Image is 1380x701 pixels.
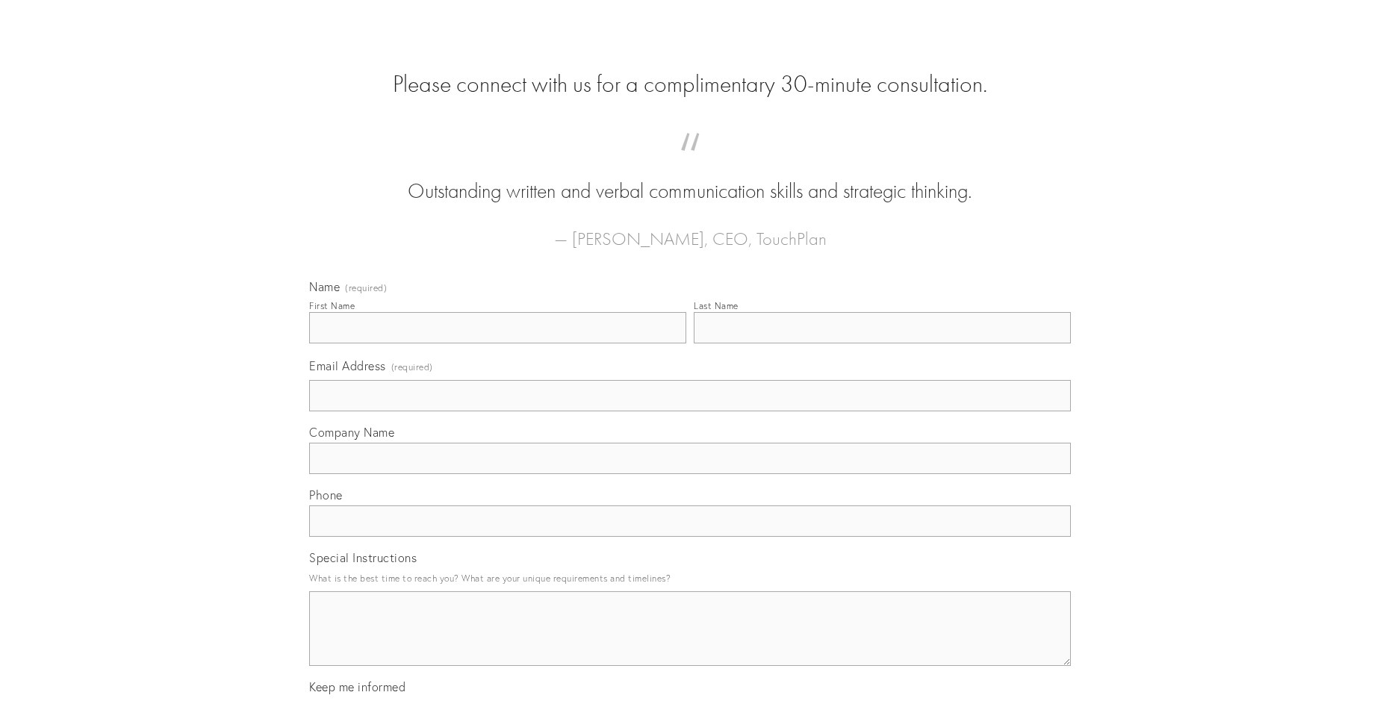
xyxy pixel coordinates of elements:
span: Company Name [309,425,394,440]
h2: Please connect with us for a complimentary 30-minute consultation. [309,70,1071,99]
span: “ [333,148,1047,177]
span: Special Instructions [309,550,417,565]
span: (required) [345,284,387,293]
div: First Name [309,300,355,311]
blockquote: Outstanding written and verbal communication skills and strategic thinking. [333,148,1047,206]
span: Phone [309,487,343,502]
span: Name [309,279,340,294]
div: Last Name [694,300,739,311]
figcaption: — [PERSON_NAME], CEO, TouchPlan [333,206,1047,254]
p: What is the best time to reach you? What are your unique requirements and timelines? [309,568,1071,588]
span: (required) [391,357,433,377]
span: Keep me informed [309,679,405,694]
span: Email Address [309,358,386,373]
